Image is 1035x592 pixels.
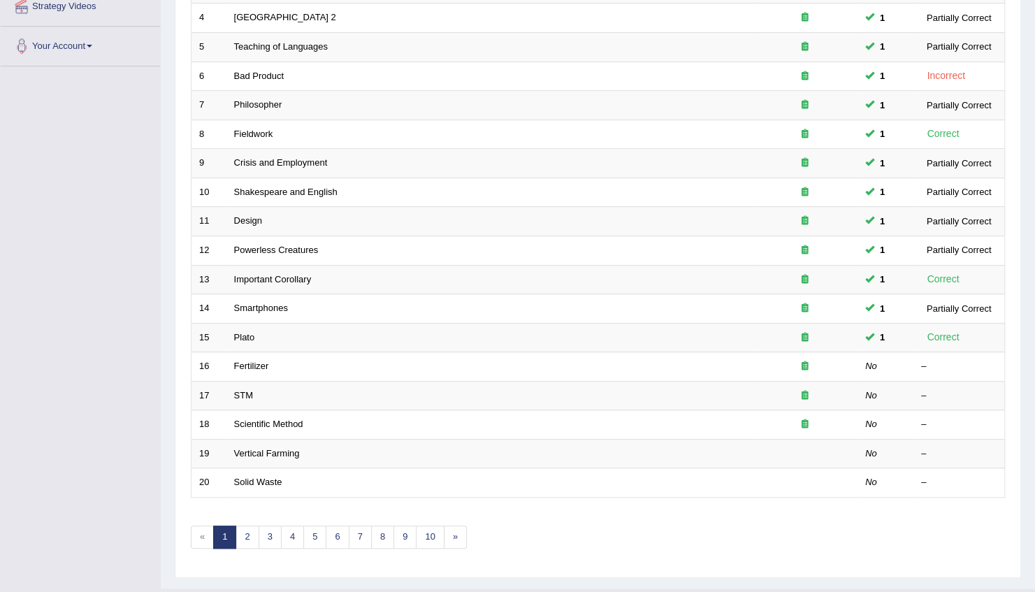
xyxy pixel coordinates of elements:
[191,526,214,549] span: «
[921,271,965,287] div: Correct
[921,476,997,489] div: –
[191,178,226,207] td: 10
[760,244,850,257] div: Exam occurring question
[191,62,226,91] td: 6
[874,185,890,199] span: You can still take this question
[234,129,273,139] a: Fieldwork
[760,215,850,228] div: Exam occurring question
[234,303,288,313] a: Smartphones
[874,39,890,54] span: You can still take this question
[921,98,997,113] div: Partially Correct
[921,447,997,461] div: –
[921,126,965,142] div: Correct
[921,389,997,403] div: –
[191,468,226,498] td: 20
[760,186,850,199] div: Exam occurring question
[921,156,997,171] div: Partially Correct
[234,12,336,22] a: [GEOGRAPHIC_DATA] 2
[444,526,467,549] a: »
[874,243,890,257] span: You can still take this question
[259,526,282,549] a: 3
[921,10,997,25] div: Partially Correct
[865,448,877,459] em: No
[234,41,328,52] a: Teaching of Languages
[760,41,850,54] div: Exam occurring question
[921,329,965,345] div: Correct
[191,149,226,178] td: 9
[234,419,303,429] a: Scientific Method
[874,214,890,229] span: You can still take this question
[234,274,312,284] a: Important Corollary
[921,185,997,199] div: Partially Correct
[760,70,850,83] div: Exam occurring question
[865,419,877,429] em: No
[760,418,850,431] div: Exam occurring question
[234,157,328,168] a: Crisis and Employment
[865,477,877,487] em: No
[393,526,417,549] a: 9
[874,127,890,141] span: You can still take this question
[191,410,226,440] td: 18
[921,418,997,431] div: –
[234,390,253,400] a: STM
[234,245,319,255] a: Powerless Creatures
[234,332,255,342] a: Plato
[191,207,226,236] td: 11
[371,526,394,549] a: 8
[234,361,269,371] a: Fertilizer
[191,33,226,62] td: 5
[191,265,226,294] td: 13
[760,273,850,287] div: Exam occurring question
[191,91,226,120] td: 7
[349,526,372,549] a: 7
[874,68,890,83] span: You can still take this question
[760,360,850,373] div: Exam occurring question
[760,128,850,141] div: Exam occurring question
[921,68,971,84] div: Incorrect
[234,71,284,81] a: Bad Product
[234,99,282,110] a: Philosopher
[874,301,890,316] span: You can still take this question
[921,243,997,257] div: Partially Correct
[191,323,226,352] td: 15
[191,236,226,265] td: 12
[191,352,226,382] td: 16
[865,390,877,400] em: No
[191,381,226,410] td: 17
[760,331,850,345] div: Exam occurring question
[874,98,890,113] span: You can still take this question
[760,99,850,112] div: Exam occurring question
[234,215,262,226] a: Design
[874,330,890,345] span: You can still take this question
[760,302,850,315] div: Exam occurring question
[236,526,259,549] a: 2
[874,272,890,287] span: You can still take this question
[191,120,226,149] td: 8
[234,448,300,459] a: Vertical Farming
[191,439,226,468] td: 19
[921,39,997,54] div: Partially Correct
[760,389,850,403] div: Exam occurring question
[760,157,850,170] div: Exam occurring question
[191,3,226,33] td: 4
[281,526,304,549] a: 4
[326,526,349,549] a: 6
[234,477,282,487] a: Solid Waste
[874,156,890,171] span: You can still take this question
[874,10,890,25] span: You can still take this question
[416,526,444,549] a: 10
[1,27,160,62] a: Your Account
[234,187,338,197] a: Shakespeare and English
[760,11,850,24] div: Exam occurring question
[921,301,997,316] div: Partially Correct
[921,360,997,373] div: –
[191,294,226,324] td: 14
[865,361,877,371] em: No
[303,526,326,549] a: 5
[921,214,997,229] div: Partially Correct
[213,526,236,549] a: 1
